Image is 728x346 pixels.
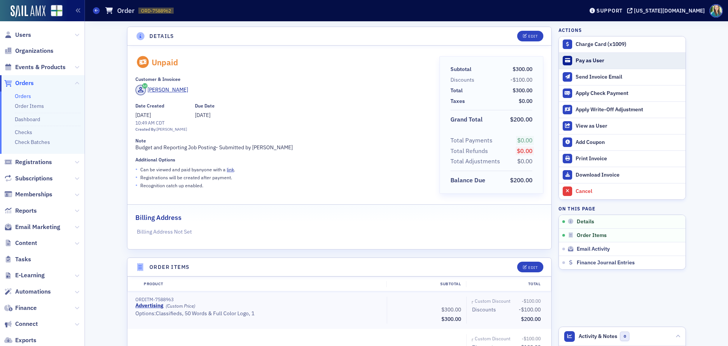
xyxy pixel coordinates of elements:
[450,176,485,185] div: Balance Due
[450,97,465,105] div: Taxes
[137,228,542,236] p: Billing Address Not Set
[135,76,180,82] div: Customer & Invoicee
[155,120,165,126] span: CDT
[577,259,635,266] span: Finance Journal Entries
[559,150,686,167] a: Print Invoice
[4,288,51,296] a: Automations
[709,4,723,17] span: Profile
[517,262,543,272] button: Edit
[475,335,513,342] span: Custom Discount
[521,316,541,322] span: $200.00
[559,134,686,150] button: Add Coupon
[559,205,686,212] h4: On this page
[519,98,532,104] span: $0.00
[450,176,488,185] span: Balance Due
[15,63,66,71] span: Events & Products
[559,167,686,183] a: Download Invoice
[576,41,682,48] div: Charge Card (x1009)
[166,303,195,309] div: (Custom Price)
[138,281,386,287] div: Product
[4,304,37,312] a: Finance
[441,306,461,313] span: $300.00
[475,297,510,304] div: Custom Discount
[510,76,532,83] span: -$100.00
[620,332,629,341] span: 0
[4,190,52,199] a: Memberships
[135,173,138,181] span: •
[513,66,532,73] span: $300.00
[475,297,513,304] span: Custom Discount
[4,320,38,328] a: Connect
[517,147,532,155] span: $0.00
[450,157,500,166] div: Total Adjustments
[15,207,37,215] span: Reports
[195,103,215,109] div: Due Date
[577,232,607,239] span: Order Items
[450,97,468,105] span: Taxes
[4,79,34,87] a: Orders
[15,271,45,280] span: E-Learning
[4,336,36,344] a: Exports
[528,265,538,270] div: Edit
[15,174,53,183] span: Subscriptions
[450,87,465,95] span: Total
[4,174,53,183] a: Subscriptions
[576,123,682,130] div: View as User
[513,87,532,94] span: $300.00
[510,176,532,184] span: $200.00
[195,112,210,118] span: [DATE]
[559,27,582,33] h4: Actions
[577,218,594,225] span: Details
[135,297,381,302] div: ORDITM-7588963
[386,281,466,287] div: Subtotal
[577,246,610,253] span: Email Activity
[15,190,52,199] span: Memberships
[11,5,45,17] img: SailAMX
[450,115,485,124] span: Grand Total
[576,90,682,97] div: Apply Check Payment
[4,63,66,71] a: Events & Products
[4,158,52,166] a: Registrations
[4,255,31,264] a: Tasks
[471,336,473,342] span: ┌
[450,115,483,124] div: Grand Total
[579,332,617,340] span: Activity & Notes
[559,52,686,69] button: Pay as User
[559,101,686,118] button: Apply Write-Off Adjustment
[15,47,53,55] span: Organizations
[472,306,496,314] div: Discounts
[117,6,135,15] h1: Order
[576,74,682,81] div: Send Invoice Email
[528,34,538,38] div: Edit
[510,115,532,123] span: $200.00
[627,8,708,13] button: [US_STATE][DOMAIN_NAME]
[4,31,31,39] a: Users
[15,103,44,109] a: Order Items
[140,174,232,181] p: Registrations will be created after payment.
[135,112,151,118] span: [DATE]
[441,316,461,322] span: $300.00
[135,120,155,126] time: 10:49 AM
[576,106,682,113] div: Apply Write-Off Adjustment
[4,271,45,280] a: E-Learning
[15,79,34,87] span: Orders
[15,31,31,39] span: Users
[51,5,63,17] img: SailAMX
[152,57,178,67] div: Unpaid
[4,239,37,247] a: Content
[517,31,543,41] button: Edit
[135,302,163,309] a: Advertising
[576,139,682,146] div: Add Coupon
[634,7,705,14] div: [US_STATE][DOMAIN_NAME]
[450,136,495,145] span: Total Payments
[135,103,164,109] div: Date Created
[135,165,138,173] span: •
[135,138,146,144] div: Note
[135,126,157,132] span: Created By:
[475,335,510,342] div: Custom Discount
[15,255,31,264] span: Tasks
[4,47,53,55] a: Organizations
[135,85,188,95] a: [PERSON_NAME]
[15,139,50,145] a: Check Batches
